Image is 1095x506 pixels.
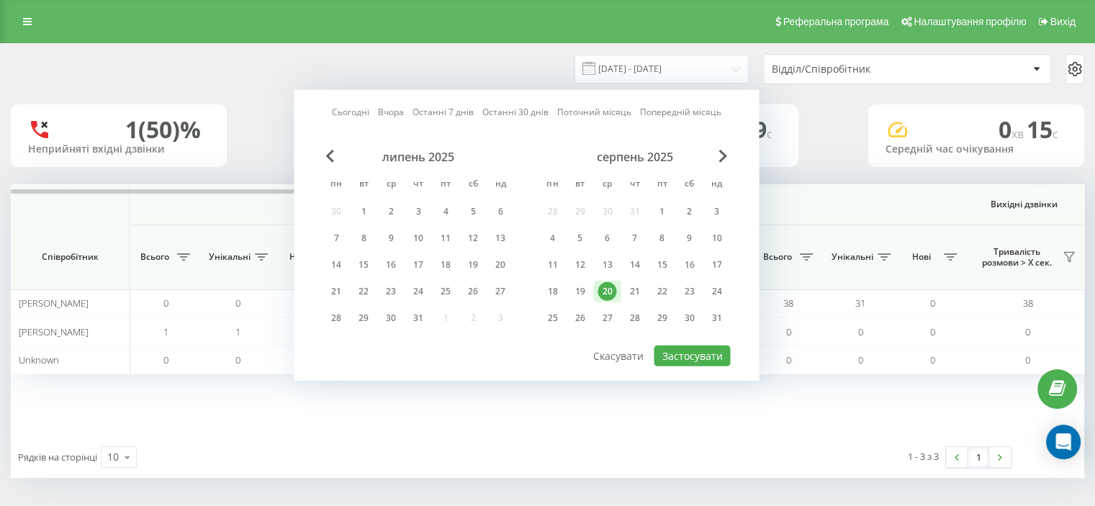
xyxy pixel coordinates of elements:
div: нд 13 лип 2025 р. [487,227,514,249]
div: 5 [464,202,482,221]
div: 6 [598,229,616,248]
abbr: четвер [407,174,429,196]
div: чт 21 серп 2025 р. [621,281,648,302]
abbr: вівторок [353,174,374,196]
span: [PERSON_NAME] [19,325,89,338]
span: 0 [930,353,935,366]
div: 22 [354,282,373,301]
span: 0 [235,297,240,310]
div: ср 6 серп 2025 р. [593,227,621,249]
div: 12 [464,229,482,248]
div: чт 17 лип 2025 р. [405,254,432,276]
div: вт 8 лип 2025 р. [350,227,377,249]
span: 0 [163,297,168,310]
div: 20 [598,282,616,301]
div: пт 22 серп 2025 р. [648,281,675,302]
div: пт 15 серп 2025 р. [648,254,675,276]
button: Застосувати [654,345,730,366]
span: Нові [904,251,939,263]
div: ср 2 лип 2025 р. [377,201,405,222]
div: 10 [107,450,119,464]
div: 26 [464,282,482,301]
div: 14 [327,256,346,274]
span: c [1053,126,1058,142]
span: Вихід [1050,16,1076,27]
div: вт 26 серп 2025 р. [566,307,593,329]
div: пт 29 серп 2025 р. [648,307,675,329]
div: 10 [707,229,726,248]
div: 17 [707,256,726,274]
span: 0 [235,353,240,366]
div: пт 18 лип 2025 р. [432,254,459,276]
div: 6 [491,202,510,221]
abbr: п’ятниця [435,174,456,196]
div: ср 20 серп 2025 р. [593,281,621,302]
div: Відділ/Співробітник [772,63,944,76]
a: Поточний місяць [557,105,631,119]
div: вт 22 лип 2025 р. [350,281,377,302]
div: чт 14 серп 2025 р. [621,254,648,276]
div: 27 [598,309,616,327]
div: вт 1 лип 2025 р. [350,201,377,222]
div: ср 23 лип 2025 р. [377,281,405,302]
span: Previous Month [325,150,334,163]
div: пт 4 лип 2025 р. [432,201,459,222]
div: 1 [652,202,671,221]
a: Попередній місяць [640,105,721,119]
abbr: понеділок [541,174,563,196]
div: 25 [543,309,562,327]
span: Унікальні [832,251,873,263]
div: пт 11 лип 2025 р. [432,227,459,249]
div: 11 [543,256,562,274]
div: 30 [680,309,698,327]
div: 16 [382,256,400,274]
div: вт 12 серп 2025 р. [566,254,593,276]
div: Неприйняті вхідні дзвінки [28,143,209,155]
span: 31 [855,297,865,310]
a: Останні 7 днів [413,105,474,119]
abbr: середа [380,174,402,196]
div: 13 [491,229,510,248]
span: c [767,126,772,142]
span: 0 [930,325,935,338]
div: ср 27 серп 2025 р. [593,307,621,329]
div: 28 [327,309,346,327]
div: ср 30 лип 2025 р. [377,307,405,329]
div: нд 31 серп 2025 р. [703,307,730,329]
div: Open Intercom Messenger [1046,425,1081,459]
span: Тривалість розмови > Х сек. [975,246,1058,268]
div: вт 19 серп 2025 р. [566,281,593,302]
span: Нові [281,251,317,263]
span: 1 [235,325,240,338]
div: пн 4 серп 2025 р. [539,227,566,249]
span: 38 [1023,297,1033,310]
div: 16 [680,256,698,274]
abbr: середа [596,174,618,196]
div: 27 [491,282,510,301]
div: 29 [652,309,671,327]
div: 18 [436,256,455,274]
span: 15 [1027,114,1058,145]
a: Сьогодні [332,105,369,119]
div: сб 12 лип 2025 р. [459,227,487,249]
span: 0 [786,353,791,366]
abbr: субота [462,174,484,196]
span: Співробітник [23,251,117,263]
div: вт 15 лип 2025 р. [350,254,377,276]
div: чт 31 лип 2025 р. [405,307,432,329]
div: пн 21 лип 2025 р. [323,281,350,302]
div: 1 (50)% [125,116,201,143]
div: пн 14 лип 2025 р. [323,254,350,276]
div: 19 [464,256,482,274]
div: сб 9 серп 2025 р. [675,227,703,249]
div: 15 [652,256,671,274]
span: хв [1011,126,1027,142]
abbr: понеділок [325,174,347,196]
div: 4 [436,202,455,221]
div: пн 18 серп 2025 р. [539,281,566,302]
div: сб 16 серп 2025 р. [675,254,703,276]
div: 31 [409,309,428,327]
div: нд 6 лип 2025 р. [487,201,514,222]
div: 20 [491,256,510,274]
div: пн 11 серп 2025 р. [539,254,566,276]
